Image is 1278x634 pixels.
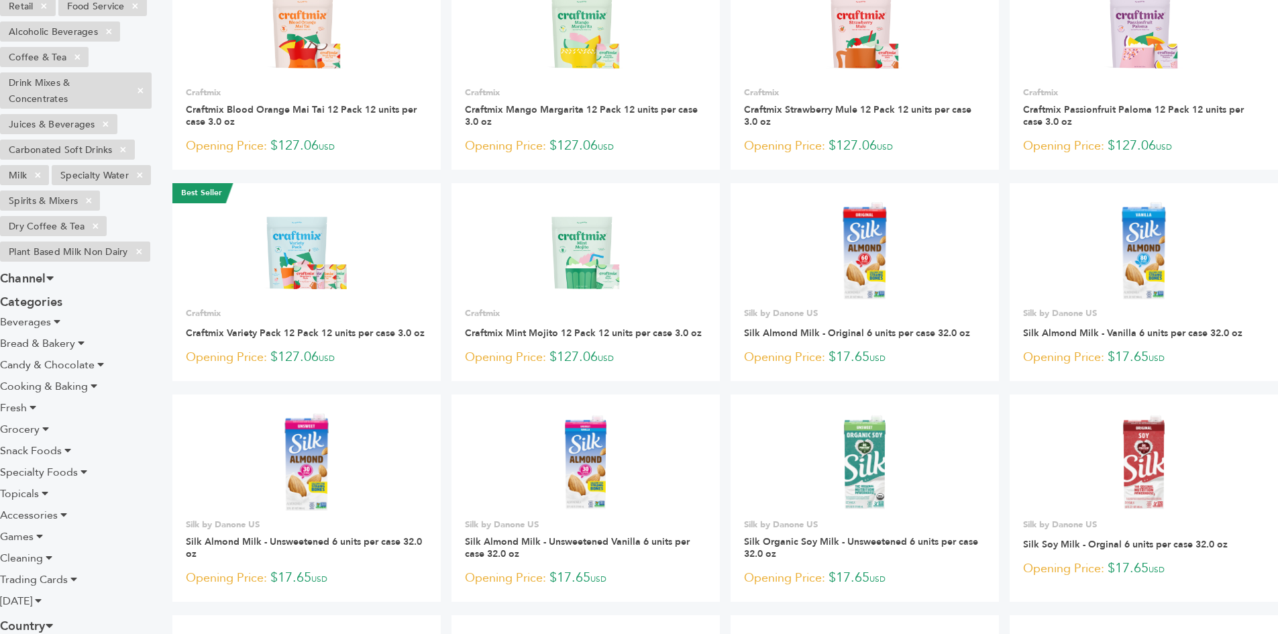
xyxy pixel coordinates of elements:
[590,574,606,584] span: USD
[186,87,427,99] p: Craftmix
[465,348,546,366] span: Opening Price:
[465,519,706,531] p: Silk by Danone US
[186,327,425,339] a: Craftmix Variety Pack 12 Pack 12 units per case 3.0 oz
[744,568,986,588] p: $17.65
[186,307,427,319] p: Craftmix
[129,167,151,183] span: ×
[744,569,825,587] span: Opening Price:
[465,136,706,156] p: $127.06
[186,535,422,560] a: Silk Almond Milk - Unsweetened 6 units per case 32.0 oz
[465,137,546,155] span: Opening Price:
[877,142,893,152] span: USD
[1023,348,1265,368] p: $17.65
[186,568,427,588] p: $17.65
[537,202,635,299] img: Craftmix Mint Mojito 12 Pack 12 units per case 3.0 oz
[186,569,267,587] span: Opening Price:
[1023,560,1104,578] span: Opening Price:
[1023,87,1265,99] p: Craftmix
[465,535,690,560] a: Silk Almond Milk - Unsweetened Vanilla 6 units per case 32.0 oz
[1023,327,1242,339] a: Silk Almond Milk - Vanilla 6 units per case 32.0 oz
[1023,137,1104,155] span: Opening Price:
[319,353,335,364] span: USD
[186,519,427,531] p: Silk by Danone US
[744,136,986,156] p: $127.06
[186,137,267,155] span: Opening Price:
[744,348,825,366] span: Opening Price:
[1023,103,1244,128] a: Craftmix Passionfruit Paloma 12 Pack 12 units per case 3.0 oz
[66,49,89,65] span: ×
[744,137,825,155] span: Opening Price:
[78,193,100,209] span: ×
[1023,559,1265,579] p: $17.65
[186,103,417,128] a: Craftmix Blood Orange Mai Tai 12 Pack 12 units per case 3.0 oz
[186,136,427,156] p: $127.06
[1156,142,1172,152] span: USD
[129,83,152,99] span: ×
[52,165,151,185] li: Specialty Water
[1023,307,1265,319] p: Silk by Danone US
[816,202,914,299] img: Silk Almond Milk - Original 6 units per case 32.0 oz
[95,116,117,132] span: ×
[85,218,107,234] span: ×
[869,353,886,364] span: USD
[1096,413,1193,511] img: Silk Soy Milk - Orginal 6 units per case 32.0 oz
[1149,353,1165,364] span: USD
[1023,538,1228,551] a: Silk Soy Milk - Orginal 6 units per case 32.0 oz
[537,413,635,511] img: Silk Almond Milk - Unsweetened Vanilla 6 units per case 32.0 oz
[744,307,986,319] p: Silk by Danone US
[744,87,986,99] p: Craftmix
[465,569,546,587] span: Opening Price:
[258,413,356,511] img: Silk Almond Milk - Unsweetened 6 units per case 32.0 oz
[744,103,971,128] a: Craftmix Strawberry Mule 12 Pack 12 units per case 3.0 oz
[311,574,327,584] span: USD
[465,348,706,368] p: $127.06
[744,327,970,339] a: Silk Almond Milk - Original 6 units per case 32.0 oz
[465,87,706,99] p: Craftmix
[258,202,356,299] img: Craftmix Variety Pack 12 Pack 12 units per case 3.0 oz
[27,167,49,183] span: ×
[598,353,614,364] span: USD
[112,142,134,158] span: ×
[1023,136,1265,156] p: $127.06
[465,327,702,339] a: Craftmix Mint Mojito 12 Pack 12 units per case 3.0 oz
[98,23,120,40] span: ×
[869,574,886,584] span: USD
[1023,348,1104,366] span: Opening Price:
[186,348,267,366] span: Opening Price:
[816,413,914,511] img: Silk Organic Soy Milk - Unsweetened 6 units per case 32.0 oz
[465,103,698,128] a: Craftmix Mango Margarita 12 Pack 12 units per case 3.0 oz
[598,142,614,152] span: USD
[744,519,986,531] p: Silk by Danone US
[1149,564,1165,575] span: USD
[1023,519,1265,531] p: Silk by Danone US
[319,142,335,152] span: USD
[1096,202,1193,299] img: Silk Almond Milk - Vanilla 6 units per case 32.0 oz
[186,348,427,368] p: $127.06
[465,568,706,588] p: $17.65
[465,307,706,319] p: Craftmix
[744,348,986,368] p: $17.65
[128,244,150,260] span: ×
[744,535,978,560] a: Silk Organic Soy Milk - Unsweetened 6 units per case 32.0 oz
